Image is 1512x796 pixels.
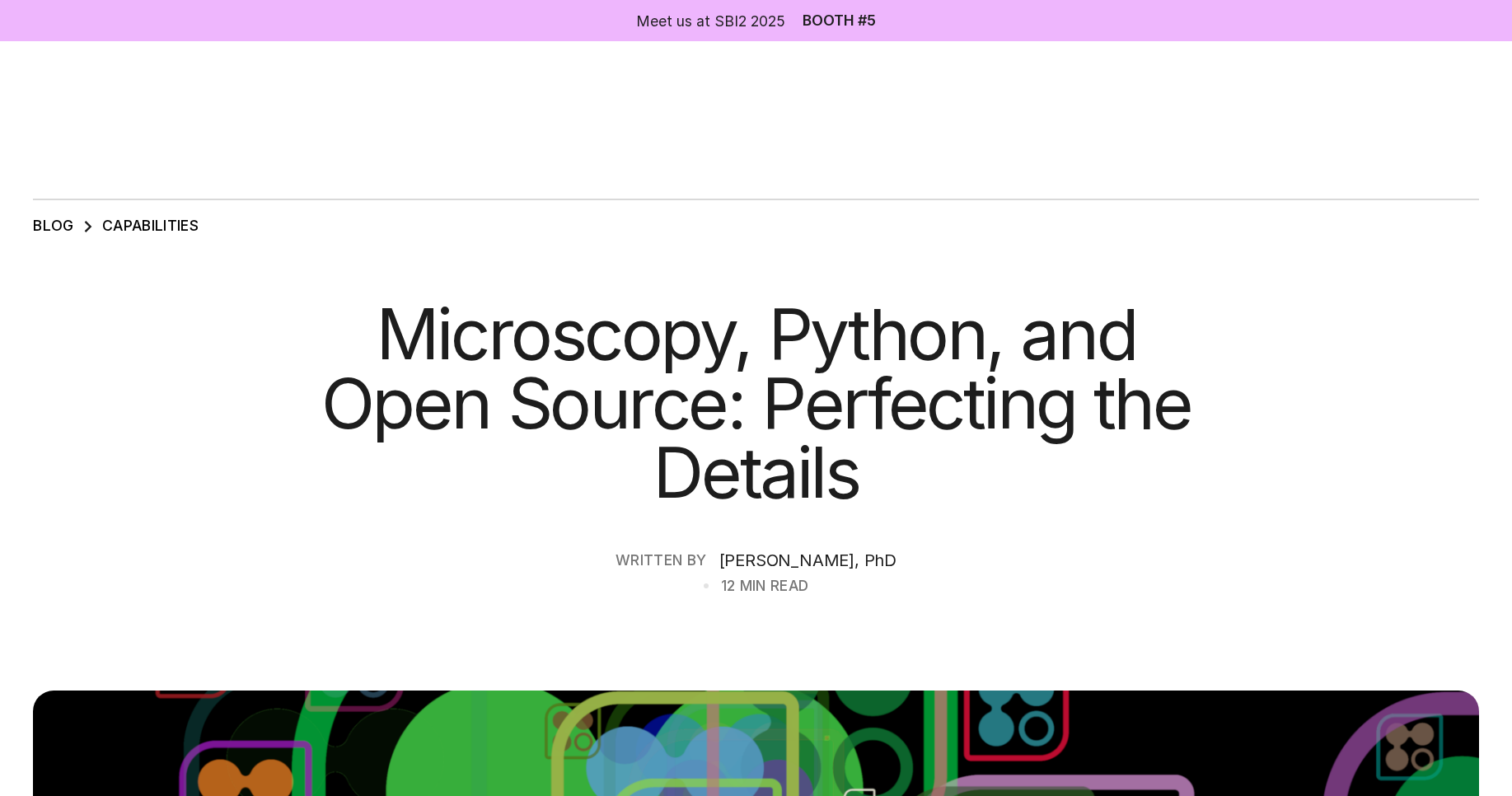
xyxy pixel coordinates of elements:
a: Capabilities [102,217,199,236]
div: [PERSON_NAME], PhD [719,549,896,573]
a: BLOG [33,217,73,236]
div: Written by [616,551,707,570]
div: Meet us at SBI2 2025 [636,11,785,31]
a: Booth #5 [803,13,876,28]
h1: Microscopy, Python, and Open Source: Perfecting the Details [283,300,1229,507]
div: 12 min read [721,577,809,596]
